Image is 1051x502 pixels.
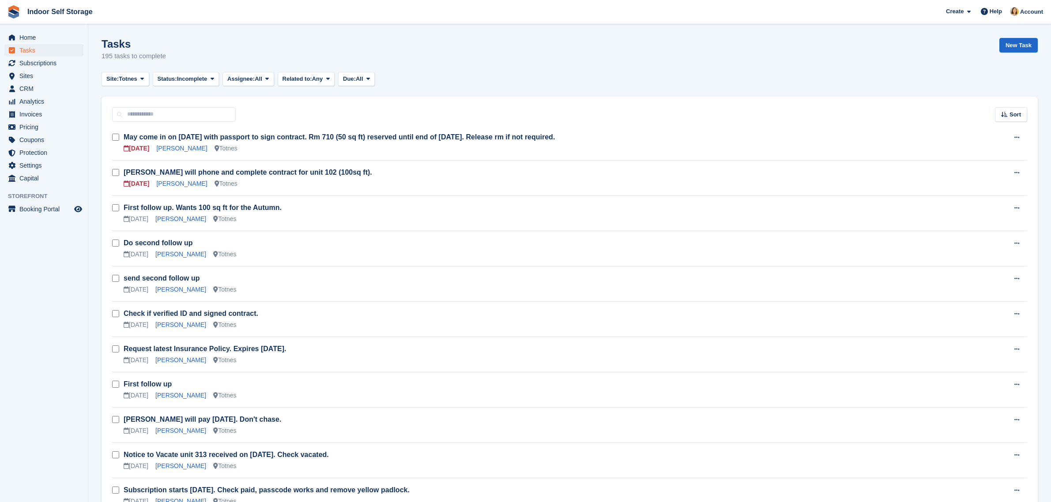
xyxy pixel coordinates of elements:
[283,75,312,83] span: Related to:
[156,145,207,152] a: [PERSON_NAME]
[124,250,148,259] div: [DATE]
[213,250,236,259] div: Totnes
[4,82,83,95] a: menu
[124,416,281,423] a: [PERSON_NAME] will pay [DATE]. Don't chase.
[155,251,206,258] a: [PERSON_NAME]
[213,356,236,365] div: Totnes
[7,5,20,19] img: stora-icon-8386f47178a22dfd0bd8f6a31ec36ba5ce8667c1dd55bd0f319d3a0aa187defe.svg
[4,108,83,120] a: menu
[4,146,83,159] a: menu
[222,72,274,86] button: Assignee: All
[155,462,206,469] a: [PERSON_NAME]
[124,310,258,317] a: Check if verified ID and signed contract.
[124,451,329,458] a: Notice to Vacate unit 313 received on [DATE]. Check vacated.
[4,121,83,133] a: menu
[155,215,206,222] a: [PERSON_NAME]
[156,180,207,187] a: [PERSON_NAME]
[213,391,236,400] div: Totnes
[124,285,148,294] div: [DATE]
[155,356,206,363] a: [PERSON_NAME]
[4,203,83,215] a: menu
[124,426,148,435] div: [DATE]
[155,427,206,434] a: [PERSON_NAME]
[19,70,72,82] span: Sites
[4,134,83,146] a: menu
[102,72,149,86] button: Site: Totnes
[177,75,207,83] span: Incomplete
[19,134,72,146] span: Coupons
[19,172,72,184] span: Capital
[19,95,72,108] span: Analytics
[124,461,148,471] div: [DATE]
[124,133,555,141] a: May come in on [DATE] with passport to sign contract. Rm 710 (50 sq ft) reserved until end of [DA...
[24,4,96,19] a: Indoor Self Storage
[213,320,236,330] div: Totnes
[1010,7,1019,16] img: Emma Higgins
[4,172,83,184] a: menu
[1010,110,1021,119] span: Sort
[215,144,237,153] div: Totnes
[8,192,88,201] span: Storefront
[999,38,1038,52] a: New Task
[4,95,83,108] a: menu
[213,426,236,435] div: Totnes
[124,391,148,400] div: [DATE]
[124,486,410,494] a: Subscription starts [DATE]. Check paid, passcode works and remove yellow padlock.
[124,144,149,153] div: [DATE]
[19,159,72,172] span: Settings
[990,7,1002,16] span: Help
[4,57,83,69] a: menu
[227,75,255,83] span: Assignee:
[124,380,172,388] a: First follow up
[124,356,148,365] div: [DATE]
[215,179,237,188] div: Totnes
[312,75,323,83] span: Any
[124,179,149,188] div: [DATE]
[155,392,206,399] a: [PERSON_NAME]
[4,159,83,172] a: menu
[343,75,356,83] span: Due:
[106,75,119,83] span: Site:
[155,286,206,293] a: [PERSON_NAME]
[155,321,206,328] a: [PERSON_NAME]
[213,214,236,224] div: Totnes
[19,44,72,56] span: Tasks
[19,203,72,215] span: Booking Portal
[19,82,72,95] span: CRM
[19,146,72,159] span: Protection
[19,108,72,120] span: Invoices
[4,44,83,56] a: menu
[102,38,166,50] h1: Tasks
[119,75,137,83] span: Totnes
[124,169,372,176] a: [PERSON_NAME] will phone and complete contract for unit 102 (100sq ft).
[4,31,83,44] a: menu
[1020,7,1043,16] span: Account
[124,204,282,211] a: First follow up. Wants 100 sq ft for the Autumn.
[124,320,148,330] div: [DATE]
[255,75,262,83] span: All
[19,57,72,69] span: Subscriptions
[278,72,335,86] button: Related to: Any
[73,204,83,214] a: Preview store
[158,75,177,83] span: Status:
[124,345,286,352] a: Request latest Insurance Policy. Expires [DATE].
[356,75,363,83] span: All
[213,461,236,471] div: Totnes
[4,70,83,82] a: menu
[124,239,192,247] a: Do second follow up
[338,72,375,86] button: Due: All
[124,214,148,224] div: [DATE]
[102,51,166,61] p: 195 tasks to complete
[124,274,200,282] a: send second follow up
[153,72,219,86] button: Status: Incomplete
[213,285,236,294] div: Totnes
[19,121,72,133] span: Pricing
[946,7,964,16] span: Create
[19,31,72,44] span: Home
